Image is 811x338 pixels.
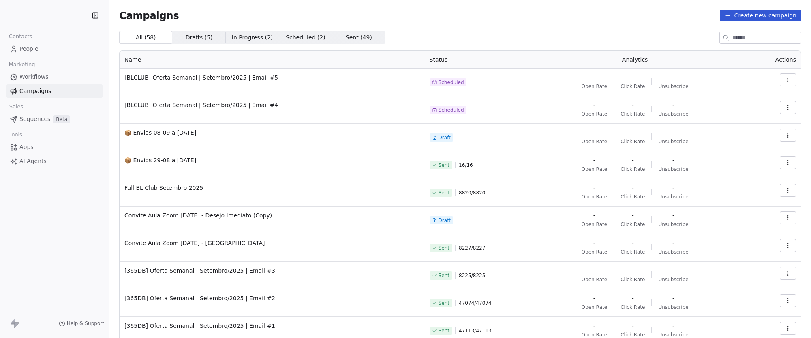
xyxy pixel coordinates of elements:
[439,327,449,334] span: Sent
[582,166,608,172] span: Open Rate
[621,111,645,117] span: Click Rate
[672,184,674,192] span: -
[621,83,645,90] span: Click Rate
[593,239,595,247] span: -
[6,112,103,126] a: SequencesBeta
[439,300,449,306] span: Sent
[672,156,674,164] span: -
[124,101,420,109] span: [BLCLUB] Oferta Semanal | Setembro/2025 | Email #4
[439,107,464,113] span: Scheduled
[53,115,70,123] span: Beta
[632,184,634,192] span: -
[19,73,49,81] span: Workflows
[658,166,688,172] span: Unsubscribe
[459,327,492,334] span: 47113 / 47113
[459,300,492,306] span: 47074 / 47074
[124,322,420,330] span: [365DB] Oferta Semanal | Setembro/2025 | Email #1
[286,33,325,42] span: Scheduled ( 2 )
[672,211,674,220] span: -
[593,294,595,302] span: -
[582,249,608,255] span: Open Rate
[672,322,674,330] span: -
[120,51,425,69] th: Name
[621,221,645,228] span: Click Rate
[658,249,688,255] span: Unsubscribe
[582,138,608,145] span: Open Rate
[439,245,449,251] span: Sent
[593,267,595,275] span: -
[621,276,645,283] span: Click Rate
[124,211,420,220] span: Convite Aula Zoom [DATE] - Desejo Imediato (Copy)
[632,294,634,302] span: -
[232,33,273,42] span: In Progress ( 2 )
[672,129,674,137] span: -
[621,194,645,200] span: Click Rate
[593,129,595,137] span: -
[439,134,451,141] span: Draft
[459,272,485,279] span: 8225 / 8225
[593,322,595,330] span: -
[658,83,688,90] span: Unsubscribe
[621,166,645,172] span: Click Rate
[672,101,674,109] span: -
[459,245,485,251] span: 8227 / 8227
[632,129,634,137] span: -
[582,304,608,310] span: Open Rate
[582,221,608,228] span: Open Rate
[632,267,634,275] span: -
[672,294,674,302] span: -
[124,239,420,247] span: Convite Aula Zoom [DATE] - [GEOGRAPHIC_DATA]
[658,138,688,145] span: Unsubscribe
[19,87,51,95] span: Campaigns
[439,79,464,86] span: Scheduled
[439,217,451,224] span: Draft
[593,184,595,192] span: -
[19,115,50,123] span: Sequences
[5,58,39,71] span: Marketing
[632,211,634,220] span: -
[582,276,608,283] span: Open Rate
[124,184,420,192] span: Full BL Club Setembro 2025
[119,10,179,21] span: Campaigns
[6,84,103,98] a: Campaigns
[658,221,688,228] span: Unsubscribe
[19,143,34,151] span: Apps
[744,51,801,69] th: Actions
[658,194,688,200] span: Unsubscribe
[632,322,634,330] span: -
[439,162,449,168] span: Sent
[124,129,420,137] span: 📦 Envios 08-09 a [DATE]
[658,111,688,117] span: Unsubscribe
[439,189,449,196] span: Sent
[459,189,485,196] span: 8820 / 8820
[672,73,674,82] span: -
[593,101,595,109] span: -
[658,276,688,283] span: Unsubscribe
[593,73,595,82] span: -
[582,111,608,117] span: Open Rate
[582,332,608,338] span: Open Rate
[593,156,595,164] span: -
[593,211,595,220] span: -
[124,156,420,164] span: 📦 Envios 29-08 a [DATE]
[5,30,36,43] span: Contacts
[6,129,26,141] span: Tools
[658,304,688,310] span: Unsubscribe
[632,239,634,247] span: -
[346,33,372,42] span: Sent ( 49 )
[672,267,674,275] span: -
[582,83,608,90] span: Open Rate
[6,70,103,84] a: Workflows
[720,10,801,21] button: Create new campaign
[59,320,104,327] a: Help & Support
[186,33,213,42] span: Drafts ( 5 )
[621,138,645,145] span: Click Rate
[439,272,449,279] span: Sent
[124,294,420,302] span: [365DB] Oferta Semanal | Setembro/2025 | Email #2
[621,249,645,255] span: Click Rate
[632,73,634,82] span: -
[632,101,634,109] span: -
[19,45,39,53] span: People
[6,101,27,113] span: Sales
[6,140,103,154] a: Apps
